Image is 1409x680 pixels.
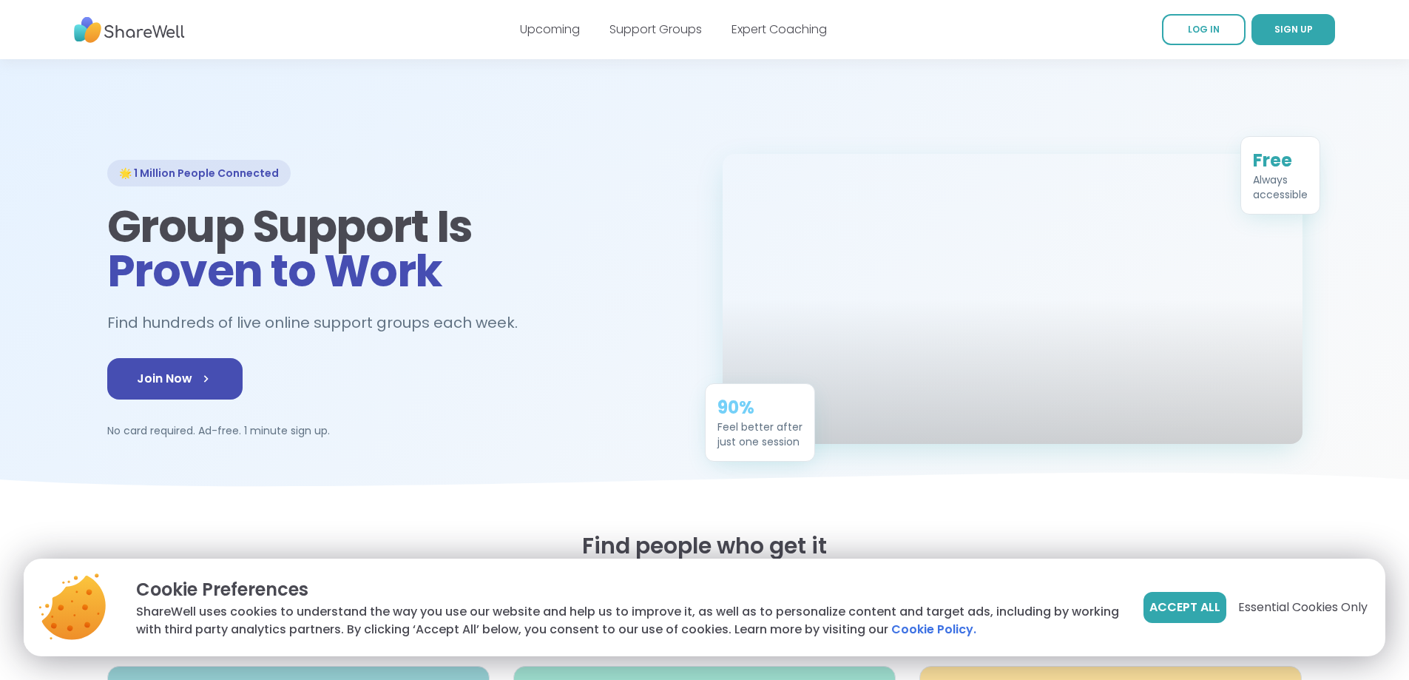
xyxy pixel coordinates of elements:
div: Feel better after just one session [717,420,803,449]
span: SIGN UP [1274,23,1313,36]
h1: Group Support Is [107,204,687,293]
p: Cookie Preferences [136,576,1120,603]
p: No card required. Ad-free. 1 minute sign up. [107,423,687,438]
span: LOG IN [1188,23,1220,36]
a: LOG IN [1162,14,1246,45]
span: Join Now [137,370,213,388]
span: Accept All [1149,599,1220,616]
a: Expert Coaching [731,21,827,38]
button: Accept All [1143,592,1226,623]
span: Essential Cookies Only [1238,599,1368,616]
span: Proven to Work [107,240,442,302]
div: 🌟 1 Million People Connected [107,160,291,186]
div: Always accessible [1253,172,1308,202]
a: Join Now [107,358,243,400]
a: SIGN UP [1251,14,1335,45]
h2: Find hundreds of live online support groups each week. [107,311,533,335]
div: 90% [717,396,803,420]
p: ShareWell uses cookies to understand the way you use our website and help us to improve it, as we... [136,603,1120,639]
img: ShareWell Nav Logo [74,10,185,50]
h2: Find people who get it [107,533,1302,559]
a: Cookie Policy. [891,621,976,639]
a: Support Groups [609,21,702,38]
a: Upcoming [520,21,580,38]
div: Free [1253,149,1308,172]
